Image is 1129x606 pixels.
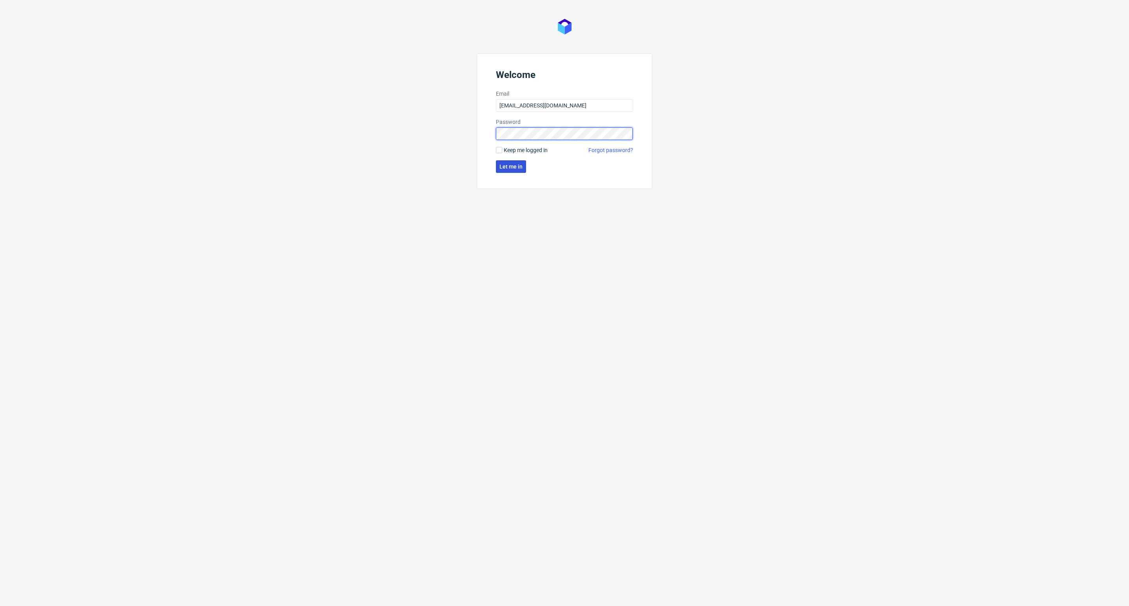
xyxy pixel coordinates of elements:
[496,160,526,173] button: Let me in
[496,69,633,83] header: Welcome
[499,164,523,169] span: Let me in
[496,90,633,98] label: Email
[496,118,633,126] label: Password
[588,146,633,154] a: Forgot password?
[496,99,633,112] input: you@youremail.com
[504,146,548,154] span: Keep me logged in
